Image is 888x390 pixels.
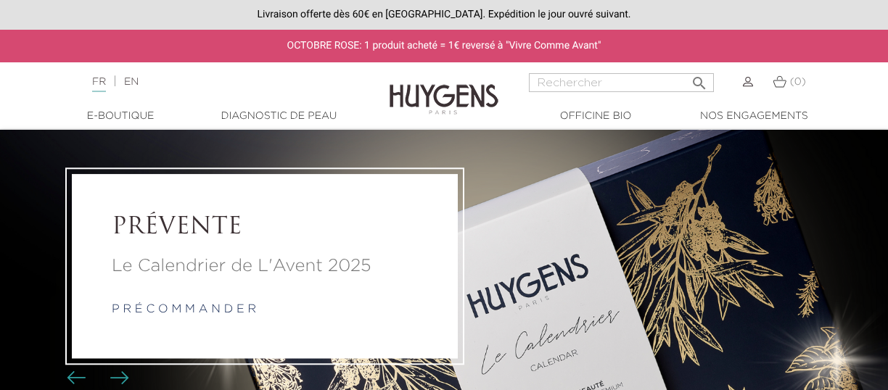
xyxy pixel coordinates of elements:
[112,215,418,242] a: PRÉVENTE
[790,77,806,87] span: (0)
[73,368,120,389] div: Boutons du carrousel
[681,109,826,124] a: Nos engagements
[691,70,708,88] i: 
[390,61,498,117] img: Huygens
[124,77,139,87] a: EN
[48,109,193,124] a: E-Boutique
[523,109,668,124] a: Officine Bio
[112,304,256,315] a: p r é c o m m a n d e r
[112,253,418,279] a: Le Calendrier de L'Avent 2025
[206,109,351,124] a: Diagnostic de peau
[85,73,359,91] div: |
[686,69,712,88] button: 
[92,77,106,92] a: FR
[529,73,714,92] input: Rechercher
